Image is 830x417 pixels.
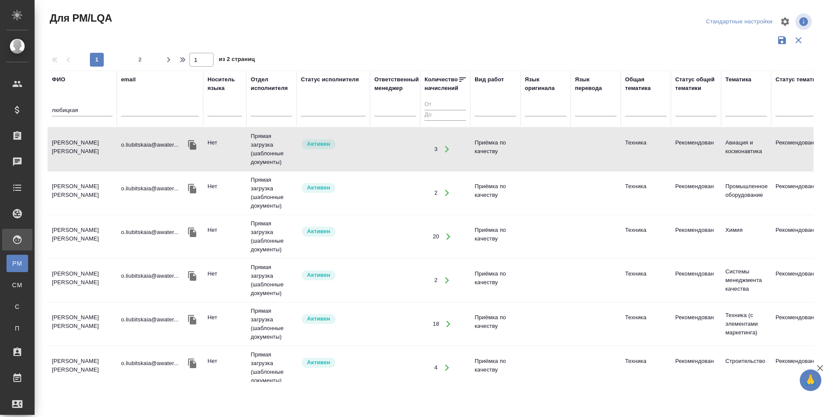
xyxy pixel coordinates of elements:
div: Рядовой исполнитель: назначай с учетом рейтинга [301,313,366,325]
div: Язык перевода [575,75,616,93]
button: 🙏 [800,369,821,391]
div: split button [704,15,775,29]
td: [PERSON_NAME] [PERSON_NAME] [48,221,117,252]
td: Рекомендован [671,309,721,339]
div: 2 [434,189,437,197]
div: Рядовой исполнитель: назначай с учетом рейтинга [301,226,366,237]
td: Рекомендован [671,353,721,383]
td: Прямая загрузка (шаблонные документы) [246,171,297,215]
td: Прямая загрузка (шаблонные документы) [246,128,297,171]
a: CM [6,276,28,294]
a: С [6,298,28,315]
div: Отдел исполнителя [251,75,292,93]
td: Нет [203,178,246,208]
button: Скопировать [186,226,199,239]
div: 18 [433,320,439,328]
span: CM [11,281,24,289]
button: Сохранить фильтры [774,32,790,48]
p: o.liubitskaia@awater... [121,359,179,368]
td: [PERSON_NAME] [PERSON_NAME] [48,309,117,339]
button: Открыть работы [438,141,456,158]
span: Посмотреть информацию [795,13,814,30]
div: Статус тематики [776,75,822,84]
span: из 2 страниц [219,54,255,67]
p: o.liubitskaia@awater... [121,228,179,237]
td: Рекомендован [671,265,721,295]
p: o.liubitskaia@awater... [121,315,179,324]
div: Рядовой исполнитель: назначай с учетом рейтинга [301,182,366,194]
button: Скопировать [186,269,199,282]
span: 2 [133,55,147,64]
td: Рекомендован [671,221,721,252]
td: Нет [203,353,246,383]
td: Нет [203,221,246,252]
div: Тематика [725,75,751,84]
input: До [425,110,466,121]
p: Активен [307,140,330,148]
div: email [121,75,136,84]
td: Приёмка по качеству [470,353,520,383]
span: Настроить таблицу [775,11,795,32]
button: Скопировать [186,313,199,326]
td: Техника (с элементами маркетинга) [721,307,771,341]
td: Прямая загрузка (шаблонные документы) [246,346,297,389]
button: Скопировать [186,182,199,195]
div: Рядовой исполнитель: назначай с учетом рейтинга [301,357,366,369]
div: 3 [434,145,437,154]
button: Сбросить фильтры [790,32,807,48]
p: o.liubitskaia@awater... [121,141,179,149]
div: Рядовой исполнитель: назначай с учетом рейтинга [301,138,366,150]
a: PM [6,255,28,272]
a: П [6,320,28,337]
div: Вид работ [475,75,504,84]
td: Приёмка по качеству [470,221,520,252]
td: Прямая загрузка (шаблонные документы) [246,215,297,258]
td: Химия [721,221,771,252]
button: Открыть работы [438,359,456,377]
td: Строительство [721,353,771,383]
div: Статус исполнителя [301,75,359,84]
td: Промышленное оборудование [721,178,771,208]
p: Активен [307,227,330,236]
td: [PERSON_NAME] [PERSON_NAME] [48,353,117,383]
td: Техника [621,221,671,252]
td: Техника [621,265,671,295]
td: Прямая загрузка (шаблонные документы) [246,302,297,346]
div: Рядовой исполнитель: назначай с учетом рейтинга [301,269,366,281]
p: Активен [307,314,330,323]
span: PM [11,259,24,268]
button: Открыть работы [440,315,457,333]
td: Техника [621,309,671,339]
td: Нет [203,265,246,295]
div: Ответственный менеджер [374,75,419,93]
span: 🙏 [803,371,818,389]
p: o.liubitskaia@awater... [121,184,179,193]
div: Носитель языка [207,75,242,93]
button: 2 [133,53,147,67]
td: Приёмка по качеству [470,178,520,208]
td: Рекомендован [671,134,721,164]
td: Приёмка по качеству [470,309,520,339]
td: Техника [621,178,671,208]
p: o.liubitskaia@awater... [121,272,179,280]
p: Активен [307,183,330,192]
div: 2 [434,276,437,285]
td: Нет [203,134,246,164]
button: Скопировать [186,138,199,151]
td: Приёмка по качеству [470,134,520,164]
input: От [425,99,466,110]
div: 20 [433,232,439,241]
div: Общая тематика [625,75,667,93]
td: Прямая загрузка (шаблонные документы) [246,259,297,302]
button: Открыть работы [438,272,456,289]
div: 4 [434,363,437,372]
td: Техника [621,353,671,383]
td: [PERSON_NAME] [PERSON_NAME] [48,134,117,164]
td: Авиация и космонавтика [721,134,771,164]
p: Активен [307,358,330,367]
span: Для PM/LQA [48,11,112,25]
div: Язык оригинала [525,75,566,93]
button: Открыть работы [438,184,456,202]
span: П [11,324,24,333]
div: Статус общей тематики [675,75,717,93]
